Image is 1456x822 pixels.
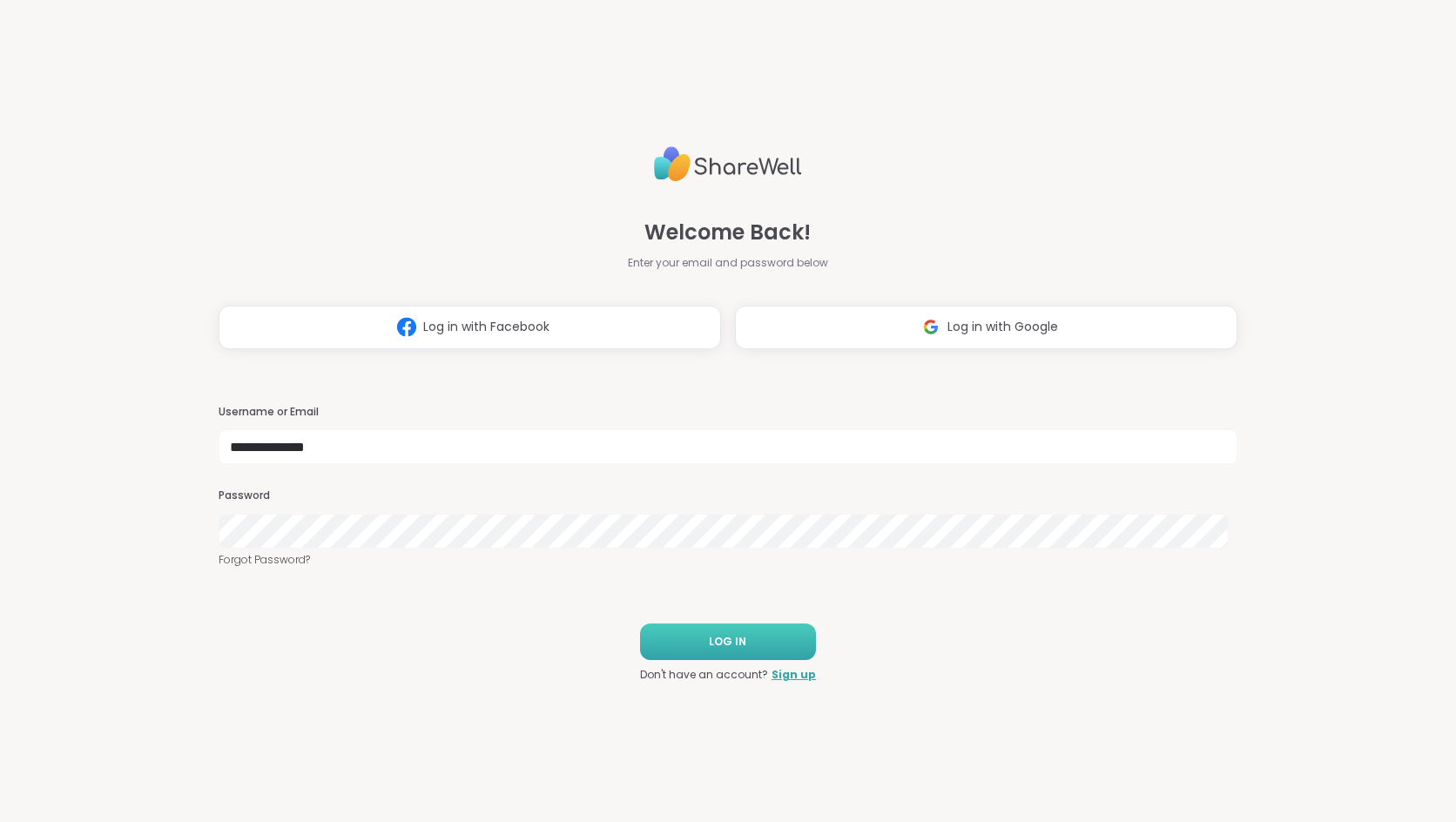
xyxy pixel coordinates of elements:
button: Log in with Google [735,306,1237,349]
button: LOG IN [640,623,816,660]
span: Welcome Back! [644,217,811,248]
a: Forgot Password? [219,552,1237,568]
span: Log in with Google [947,318,1058,336]
img: ShareWell Logomark [914,311,947,343]
span: LOG IN [709,634,746,650]
h3: Username or Email [219,405,1237,420]
a: Sign up [772,667,816,683]
span: Enter your email and password below [628,255,828,271]
h3: Password [219,488,1237,503]
img: ShareWell Logomark [390,311,423,343]
span: Log in with Facebook [423,318,549,336]
img: ShareWell Logo [654,139,802,189]
span: Don't have an account? [640,667,768,683]
button: Log in with Facebook [219,306,721,349]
